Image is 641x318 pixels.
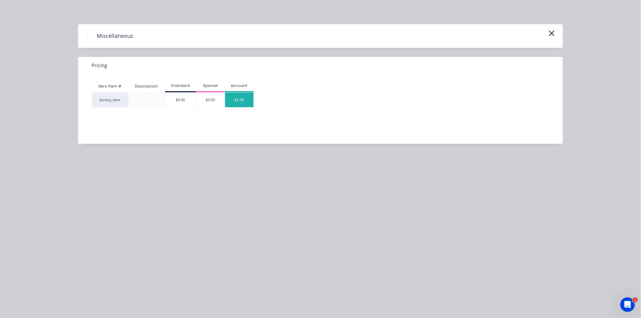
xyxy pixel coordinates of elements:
[225,93,254,107] div: $1.00
[92,80,128,92] div: Xero Item #
[196,83,225,88] div: Special
[620,297,635,312] iframe: Intercom live chat
[87,30,142,42] h4: Miscellaneous
[225,83,254,88] div: Account
[92,92,128,108] div: factory_item
[130,79,163,94] div: Description
[196,93,225,107] div: $0.00
[165,83,196,88] div: Standard
[91,62,107,69] span: Pricing
[633,297,638,302] span: 1
[165,93,196,107] div: $0.00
